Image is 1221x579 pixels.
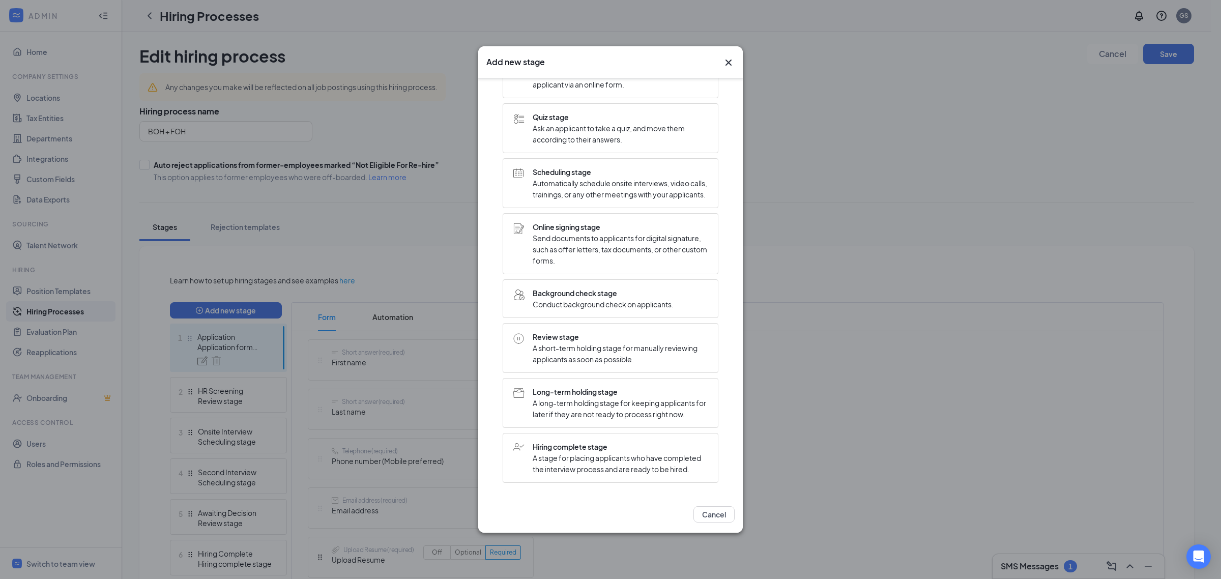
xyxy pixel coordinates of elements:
span: Send documents to applicants for digital signature, such as offer letters, tax documents, or othe... [533,233,708,266]
span: A short-term holding stage for manually reviewing applicants as soon as possible. [533,342,708,365]
span: Online signing stage [533,221,708,233]
svg: Cross [722,56,735,69]
span: A long-term holding stage for keeping applicants for later if they are not ready to process right... [533,397,708,420]
span: Scheduling stage [533,166,708,178]
span: Ask an applicant to take a quiz, and move them according to their answers. [533,123,708,145]
button: Cancel [693,506,735,523]
span: Review stage [533,331,708,342]
span: Background check stage [533,287,674,299]
div: Open Intercom Messenger [1186,544,1211,569]
span: Automatically schedule onsite interviews, video calls, trainings, or any other meetings with your... [533,178,708,200]
span: Conduct background check on applicants. [533,299,674,310]
span: Hiring complete stage [533,441,708,452]
span: Long-term holding stage [533,386,708,397]
span: A stage for placing applicants who have completed the interview process and are ready to be hired. [533,452,708,475]
h3: Add new stage [486,56,545,68]
span: Quiz stage [533,111,708,123]
span: Collect additional information or files from an applicant via an online form. [533,68,708,90]
button: Close [722,56,735,69]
